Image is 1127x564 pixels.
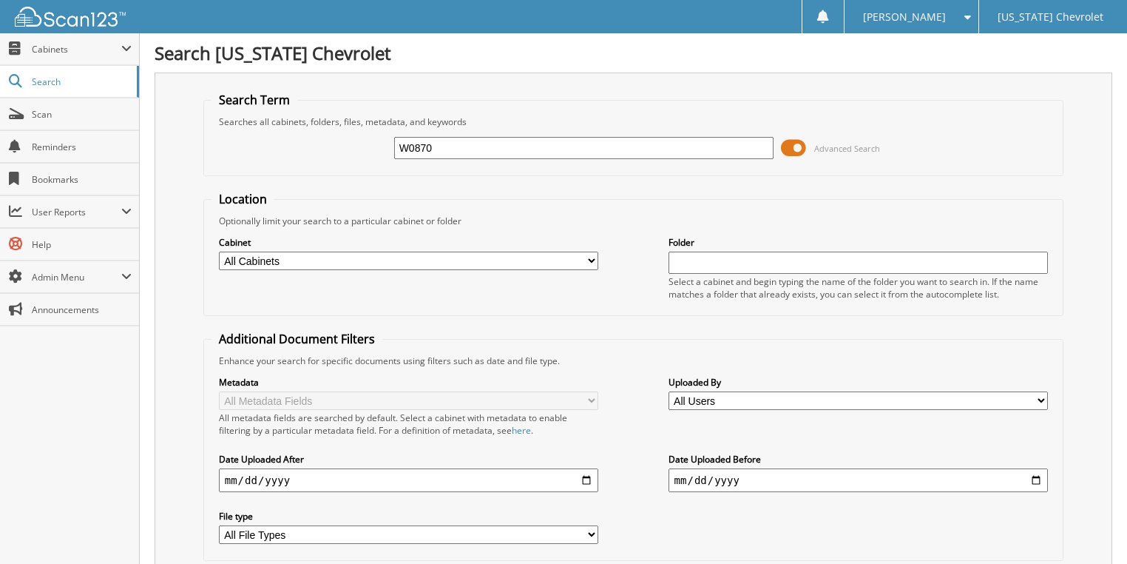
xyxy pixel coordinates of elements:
[211,92,297,108] legend: Search Term
[155,41,1112,65] h1: Search [US_STATE] Chevrolet
[998,13,1103,21] span: [US_STATE] Chevrolet
[211,115,1056,128] div: Searches all cabinets, folders, files, metadata, and keywords
[669,236,1049,249] label: Folder
[863,13,946,21] span: [PERSON_NAME]
[219,453,599,466] label: Date Uploaded After
[32,43,121,56] span: Cabinets
[669,469,1049,492] input: end
[32,173,132,186] span: Bookmarks
[219,469,599,492] input: start
[211,331,382,347] legend: Additional Document Filters
[32,271,121,283] span: Admin Menu
[219,412,599,437] div: All metadata fields are searched by default. Select a cabinet with metadata to enable filtering b...
[32,108,132,121] span: Scan
[211,191,274,207] legend: Location
[32,303,132,316] span: Announcements
[1053,493,1127,564] iframe: Chat Widget
[669,275,1049,301] div: Select a cabinet and begin typing the name of the folder you want to search in. If the name match...
[814,143,880,154] span: Advanced Search
[211,215,1056,227] div: Optionally limit your search to a particular cabinet or folder
[32,206,121,218] span: User Reports
[32,75,129,88] span: Search
[32,238,132,251] span: Help
[669,376,1049,389] label: Uploaded By
[219,236,599,249] label: Cabinet
[669,453,1049,466] label: Date Uploaded Before
[219,376,599,389] label: Metadata
[219,510,599,523] label: File type
[32,141,132,153] span: Reminders
[512,424,531,437] a: here
[211,355,1056,367] div: Enhance your search for specific documents using filters such as date and file type.
[15,7,126,27] img: scan123-logo-white.svg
